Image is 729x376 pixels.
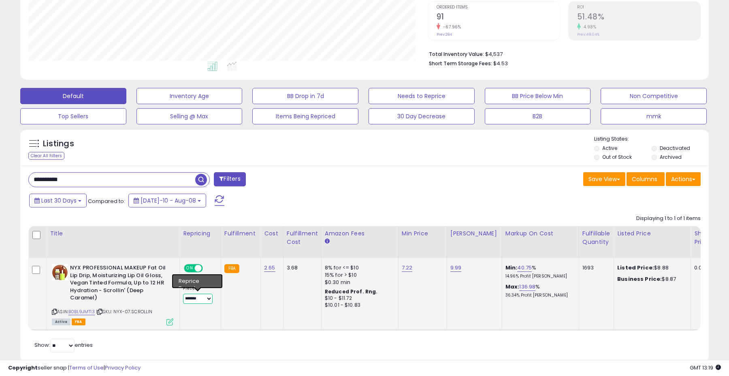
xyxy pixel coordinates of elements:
th: The percentage added to the cost of goods (COGS) that forms the calculator for Min & Max prices. [502,226,579,258]
button: mmk [601,108,707,124]
div: 1693 [582,264,607,271]
li: $4,537 [429,49,695,58]
b: Min: [505,264,518,271]
div: % [505,264,573,279]
span: 2025-09-8 13:19 GMT [690,364,721,372]
a: 136.98 [519,283,535,291]
span: All listings currently available for purchase on Amazon [52,318,70,325]
a: Terms of Use [69,364,104,372]
span: | SKU: NYX-07.SCROLLIN [96,308,153,315]
div: $0.30 min [325,279,392,286]
label: Active [602,145,617,152]
button: BB Price Below Min [485,88,591,104]
span: Last 30 Days [41,197,77,205]
div: 0.00 [694,264,708,271]
small: -67.96% [440,24,461,30]
span: Ordered Items [437,5,560,10]
h2: 91 [437,12,560,23]
img: 41AuA5Si8cL._SL40_.jpg [52,264,68,280]
a: B0BL9JMT13 [68,308,95,315]
div: Title [50,229,176,238]
div: $8.88 [617,264,684,271]
div: Displaying 1 to 1 of 1 items [636,215,701,222]
button: Top Sellers [20,108,126,124]
small: Prev: 284 [437,32,452,37]
div: % [505,283,573,298]
button: Non Competitive [601,88,707,104]
button: Filters [214,172,245,186]
button: Items Being Repriced [252,108,358,124]
span: [DATE]-10 - Aug-08 [141,197,196,205]
button: Inventory Age [136,88,243,104]
a: Privacy Policy [105,364,141,372]
h5: Listings [43,138,74,150]
div: $10 - $11.72 [325,295,392,302]
b: Reduced Prof. Rng. [325,288,378,295]
a: 2.65 [264,264,275,272]
b: Total Inventory Value: [429,51,484,58]
button: Selling @ Max [136,108,243,124]
div: Amazon Fees [325,229,395,238]
div: seller snap | | [8,364,141,372]
span: ON [185,265,195,272]
button: 30 Day Decrease [369,108,475,124]
button: Last 30 Days [29,194,87,207]
label: Out of Stock [602,154,632,160]
button: Actions [666,172,701,186]
div: Cost [264,229,280,238]
div: [PERSON_NAME] [450,229,499,238]
button: BB Drop in 7d [252,88,358,104]
div: ASIN: [52,264,173,324]
div: 8% for <= $10 [325,264,392,271]
div: Repricing [183,229,217,238]
button: Columns [627,172,665,186]
div: Ship Price [694,229,710,246]
button: Default [20,88,126,104]
small: 4.98% [581,24,597,30]
p: 14.96% Profit [PERSON_NAME] [505,273,573,279]
button: Save View [583,172,625,186]
span: $4.53 [493,60,508,67]
b: Business Price: [617,275,662,283]
div: Listed Price [617,229,687,238]
h2: 51.48% [577,12,700,23]
div: Fulfillment Cost [287,229,318,246]
div: Amazon AI * [183,277,215,284]
label: Archived [660,154,682,160]
a: 9.99 [450,264,462,272]
small: Amazon Fees. [325,238,330,245]
div: 15% for > $10 [325,271,392,279]
b: Max: [505,283,520,291]
b: NYX PROFESSIONAL MAKEUP Fat Oil Lip Drip, Moisturizing Lip Oil Gloss, Vegan Tinted Formula, Up to... [70,264,168,304]
div: Fulfillment [224,229,257,238]
label: Deactivated [660,145,690,152]
small: FBA [224,264,239,273]
div: $10.01 - $10.83 [325,302,392,309]
div: Preset: [183,286,215,304]
p: 36.34% Profit [PERSON_NAME] [505,293,573,298]
button: [DATE]-10 - Aug-08 [128,194,206,207]
p: Listing States: [594,135,708,143]
small: Prev: 49.04% [577,32,599,37]
span: Columns [632,175,657,183]
div: $8.87 [617,276,684,283]
span: FBA [72,318,85,325]
div: Clear All Filters [28,152,64,160]
span: OFF [202,265,215,272]
a: 7.22 [402,264,413,272]
b: Short Term Storage Fees: [429,60,492,67]
button: Needs to Reprice [369,88,475,104]
b: Listed Price: [617,264,654,271]
div: 3.68 [287,264,315,271]
span: ROI [577,5,700,10]
div: Fulfillable Quantity [582,229,610,246]
span: Show: entries [34,341,93,349]
button: B2B [485,108,591,124]
a: 40.75 [517,264,532,272]
div: Min Price [402,229,443,238]
div: Markup on Cost [505,229,576,238]
strong: Copyright [8,364,38,372]
span: Compared to: [88,197,125,205]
